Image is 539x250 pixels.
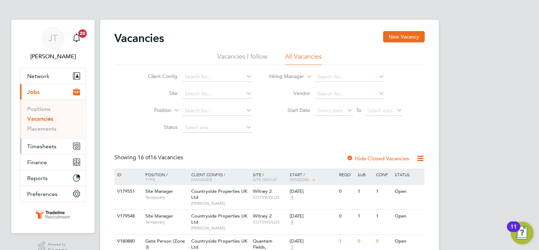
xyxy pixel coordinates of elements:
div: V179548 [115,210,140,223]
input: Select one [182,123,252,133]
button: Finance [20,154,86,170]
span: Select date [317,107,343,114]
div: V180880 [115,235,140,248]
h2: Vacancies [114,31,164,45]
button: Open Resource Center, 11 new notifications [511,222,533,244]
span: Jemima Topping [20,52,86,61]
div: [DATE] [290,238,335,244]
img: tradelinerecruitment-logo-retina.png [35,209,71,220]
span: Vendors [290,177,309,182]
input: Search for... [182,89,252,99]
button: New Vacancy [383,31,425,42]
input: Search for... [315,72,384,82]
span: Gate Person (Zone 3) [145,238,185,250]
span: Type [145,177,155,182]
span: JT [48,34,57,43]
div: 0 [356,235,374,248]
span: COTSWOLDS [253,219,286,225]
a: Positions [27,106,50,112]
div: V179551 [115,185,140,198]
div: Open [393,235,424,248]
div: Position / [140,168,189,185]
div: [DATE] [290,213,335,219]
button: Timesheets [20,138,86,154]
span: Manager [191,177,212,182]
span: 16 Vacancies [138,154,183,161]
span: Reports [27,175,48,181]
div: 1 [374,210,393,223]
a: JT[PERSON_NAME] [20,27,86,61]
a: Vacancies [27,115,53,122]
div: 1 [374,185,393,198]
div: Open [393,210,424,223]
span: Jobs [27,89,40,95]
div: Status [393,168,424,180]
span: Powered by [48,242,68,248]
div: 1 [356,210,374,223]
div: ID [115,168,140,180]
span: 4 [290,219,294,225]
div: Jobs [20,100,86,138]
div: Open [393,185,424,198]
div: 0 [374,235,393,248]
input: Search for... [182,106,252,116]
div: Conf [374,168,393,180]
label: Hiring Manager [264,73,304,80]
li: Vacancies I follow [217,52,267,65]
a: 20 [69,27,84,49]
span: Witney 2 [253,213,272,219]
input: Search for... [315,89,384,99]
div: 0 [337,185,356,198]
span: 20 [78,29,87,38]
span: Witney 2 [253,188,272,194]
span: 4 [290,195,294,201]
span: To [354,106,363,115]
div: 1 [356,185,374,198]
span: Timesheets [27,143,56,150]
a: Placements [27,125,56,132]
span: COTSWOLDS [253,195,286,200]
div: Client Config / [189,168,251,185]
span: Temporary [145,195,188,200]
div: Site / [251,168,288,185]
a: Go to home page [20,209,86,220]
label: Site [137,90,177,96]
button: Reports [20,170,86,186]
span: [PERSON_NAME] [191,201,249,206]
div: Reqd [337,168,356,180]
button: Jobs [20,84,86,100]
div: 11 [510,227,517,236]
button: Preferences [20,186,86,202]
label: Hide Closed Vacancies [346,155,409,162]
span: Site Group [253,177,277,182]
li: All Vacancies [285,52,322,65]
label: Status [137,124,177,130]
div: 1 [337,235,356,248]
label: Position [131,107,171,114]
span: Countryside Properties UK Ltd [191,188,247,200]
span: Site Manager [145,188,173,194]
label: Vendor [269,90,310,96]
span: [PERSON_NAME] [191,225,249,231]
span: Finance [27,159,47,166]
div: Showing [114,154,184,161]
div: [DATE] [290,189,335,195]
label: Client Config [137,73,177,79]
span: Select date [367,107,393,114]
span: Site Manager [145,213,173,219]
span: Preferences [27,191,57,197]
div: Start / [288,168,337,186]
input: Search for... [182,72,252,82]
div: Sub [356,168,374,180]
span: Temporary [145,219,188,225]
label: Start Date [269,107,310,113]
nav: Main navigation [11,20,95,233]
span: Countryside Properties UK Ltd [191,238,247,250]
button: Network [20,68,86,84]
div: 0 [337,210,356,223]
span: Countryside Properties UK Ltd [191,213,247,225]
span: Network [27,73,49,79]
span: 16 of [138,154,150,161]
